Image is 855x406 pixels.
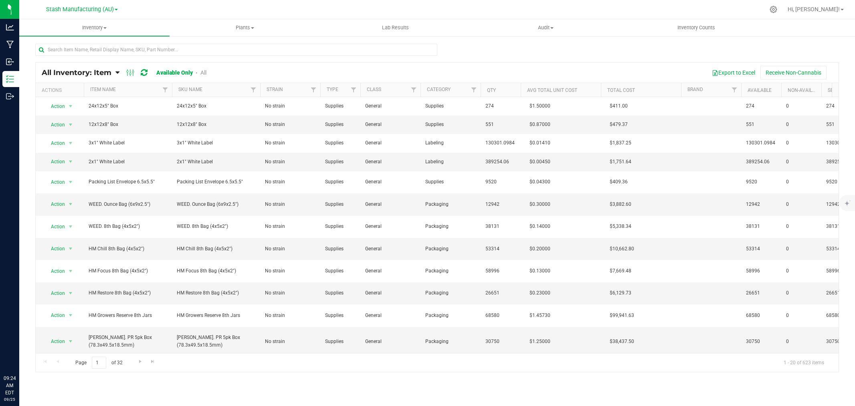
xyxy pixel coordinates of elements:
[526,336,554,347] span: $1.25000
[365,121,416,128] span: General
[786,201,817,208] span: 0
[407,83,420,97] a: Filter
[6,58,14,66] inline-svg: Inbound
[777,357,831,369] span: 1 - 20 of 623 items
[66,156,76,167] span: select
[425,338,476,345] span: Packaging
[746,223,776,230] span: 38131
[526,100,554,112] span: $1.50000
[365,338,416,345] span: General
[265,312,315,319] span: No strain
[425,312,476,319] span: Packaging
[4,396,16,402] p: 09/25
[425,267,476,275] span: Packaging
[606,310,638,321] span: $99,941.63
[200,69,206,76] a: All
[621,19,771,36] a: Inventory Counts
[177,223,255,230] span: WEED. 8th Bag (4x5x2")
[66,138,76,149] span: select
[365,139,416,147] span: General
[485,312,516,319] span: 68580
[427,87,451,92] a: Category
[66,221,76,232] span: select
[526,176,554,188] span: $0.04300
[170,24,319,31] span: Plants
[325,289,356,297] span: Supplies
[325,121,356,128] span: Supplies
[44,336,65,347] span: Action
[526,287,554,299] span: $0.23000
[177,267,255,275] span: HM Focus 8th Bag (4x5x2")
[746,178,776,186] span: 9520
[247,83,260,97] a: Filter
[177,289,255,297] span: HM Restore 8th Bag (4x5x2")
[89,178,167,186] span: Packing List Envelope 6.5x5.5"
[177,121,255,128] span: 12x12x8" Box
[485,178,516,186] span: 9520
[66,336,76,347] span: select
[44,119,65,130] span: Action
[267,87,283,92] a: Strain
[746,245,776,253] span: 53314
[265,102,315,110] span: No strain
[177,312,255,319] span: HM Growers Reserve 8th Jars
[325,338,356,345] span: Supplies
[606,243,638,255] span: $10,662.80
[19,24,170,31] span: Inventory
[425,158,476,166] span: Labeling
[19,19,170,36] a: Inventory
[69,357,129,369] span: Page of 32
[760,66,827,79] button: Receive Non-Cannabis
[606,176,632,188] span: $409.36
[89,245,167,253] span: HM Chill 8th Bag (4x5x2")
[487,87,496,93] a: Qty
[425,201,476,208] span: Packaging
[526,243,554,255] span: $0.20000
[325,223,356,230] span: Supplies
[6,41,14,49] inline-svg: Manufacturing
[6,75,14,83] inline-svg: Inventory
[265,139,315,147] span: No strain
[265,223,315,230] span: No strain
[526,221,554,232] span: $0.14000
[606,156,635,168] span: $1,751.64
[786,139,817,147] span: 0
[746,201,776,208] span: 12942
[365,223,416,230] span: General
[768,6,778,13] div: Manage settings
[606,137,635,149] span: $1,837.25
[89,201,167,208] span: WEED. Ounce Bag (6x9x2.5")
[526,119,554,130] span: $0.87000
[44,221,65,232] span: Action
[425,289,476,297] span: Packaging
[425,121,476,128] span: Supplies
[365,102,416,110] span: General
[177,139,255,147] span: 3x1" White Label
[425,223,476,230] span: Packaging
[177,245,255,253] span: HM Chill 8th Bag (4x5x2")
[44,199,65,210] span: Action
[485,245,516,253] span: 53314
[66,310,76,321] span: select
[828,87,849,93] a: Sellable
[325,201,356,208] span: Supplies
[159,83,172,97] a: Filter
[786,158,817,166] span: 0
[526,310,554,321] span: $1.45730
[320,19,471,36] a: Lab Results
[89,102,167,110] span: 24x12x5" Box
[485,267,516,275] span: 58996
[42,87,81,93] div: Actions
[46,6,114,13] span: Stash Manufacturing (AU)
[425,102,476,110] span: Supplies
[325,267,356,275] span: Supplies
[42,68,115,77] a: All Inventory: Item
[527,87,577,93] a: Avg Total Unit Cost
[44,266,65,277] span: Action
[786,338,817,345] span: 0
[66,101,76,112] span: select
[471,19,621,36] a: Audit
[371,24,420,31] span: Lab Results
[365,245,416,253] span: General
[786,102,817,110] span: 0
